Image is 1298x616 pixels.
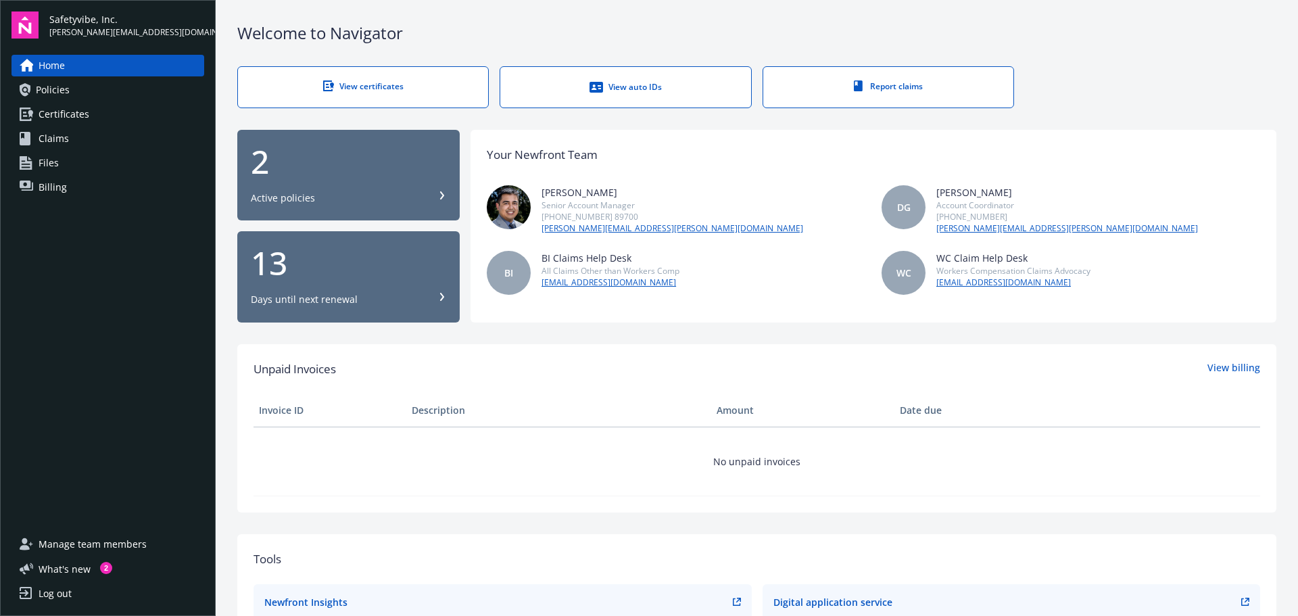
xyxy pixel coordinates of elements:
[39,176,67,198] span: Billing
[265,80,461,92] div: View certificates
[11,11,39,39] img: navigator-logo.svg
[936,222,1198,235] a: [PERSON_NAME][EMAIL_ADDRESS][PERSON_NAME][DOMAIN_NAME]
[36,79,70,101] span: Policies
[790,80,986,92] div: Report claims
[542,211,803,222] div: [PHONE_NUMBER] 89700
[254,550,1260,568] div: Tools
[11,103,204,125] a: Certificates
[487,185,531,229] img: photo
[11,152,204,174] a: Files
[487,146,598,164] div: Your Newfront Team
[11,176,204,198] a: Billing
[542,251,679,265] div: BI Claims Help Desk
[49,12,204,26] span: Safetyvibe, Inc.
[936,211,1198,222] div: [PHONE_NUMBER]
[39,562,91,576] span: What ' s new
[39,103,89,125] span: Certificates
[251,191,315,205] div: Active policies
[237,66,489,108] a: View certificates
[527,80,723,94] div: View auto IDs
[264,595,347,609] div: Newfront Insights
[39,152,59,174] span: Files
[254,360,336,378] span: Unpaid Invoices
[251,145,446,178] div: 2
[251,247,446,279] div: 13
[237,130,460,221] button: 2Active policies
[896,266,911,280] span: WC
[11,562,112,576] button: What's new2
[894,394,1047,427] th: Date due
[251,293,358,306] div: Days until next renewal
[39,583,72,605] div: Log out
[254,427,1260,496] td: No unpaid invoices
[936,185,1198,199] div: [PERSON_NAME]
[39,128,69,149] span: Claims
[39,55,65,76] span: Home
[773,595,892,609] div: Digital application service
[542,265,679,277] div: All Claims Other than Workers Comp
[11,534,204,555] a: Manage team members
[11,55,204,76] a: Home
[11,128,204,149] a: Claims
[763,66,1014,108] a: Report claims
[936,277,1090,289] a: [EMAIL_ADDRESS][DOMAIN_NAME]
[49,26,204,39] span: [PERSON_NAME][EMAIL_ADDRESS][DOMAIN_NAME]
[936,265,1090,277] div: Workers Compensation Claims Advocacy
[936,251,1090,265] div: WC Claim Help Desk
[542,199,803,211] div: Senior Account Manager
[711,394,894,427] th: Amount
[504,266,513,280] span: BI
[542,222,803,235] a: [PERSON_NAME][EMAIL_ADDRESS][PERSON_NAME][DOMAIN_NAME]
[11,79,204,101] a: Policies
[1207,360,1260,378] a: View billing
[237,22,1276,45] div: Welcome to Navigator
[897,200,911,214] span: DG
[100,562,112,574] div: 2
[49,11,204,39] button: Safetyvibe, Inc.[PERSON_NAME][EMAIL_ADDRESS][DOMAIN_NAME]
[237,231,460,323] button: 13Days until next renewal
[500,66,751,108] a: View auto IDs
[39,534,147,555] span: Manage team members
[542,185,803,199] div: [PERSON_NAME]
[254,394,406,427] th: Invoice ID
[542,277,679,289] a: [EMAIL_ADDRESS][DOMAIN_NAME]
[406,394,711,427] th: Description
[936,199,1198,211] div: Account Coordinator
